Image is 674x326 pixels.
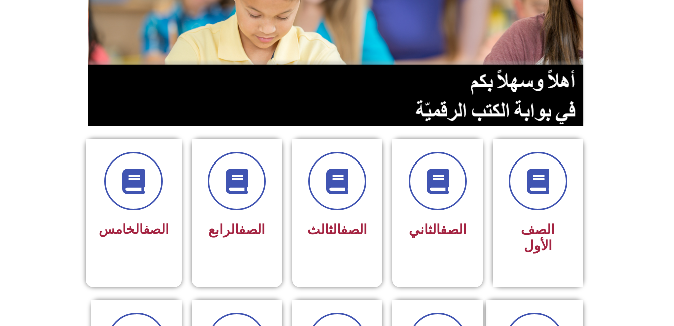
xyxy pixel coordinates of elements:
[143,222,169,237] a: الصف
[208,222,265,238] span: الرابع
[239,222,265,238] a: الصف
[521,222,555,254] span: الصف الأول
[99,222,169,237] span: الخامس
[307,222,367,238] span: الثالث
[440,222,467,238] a: الصف
[409,222,467,238] span: الثاني
[341,222,367,238] a: الصف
